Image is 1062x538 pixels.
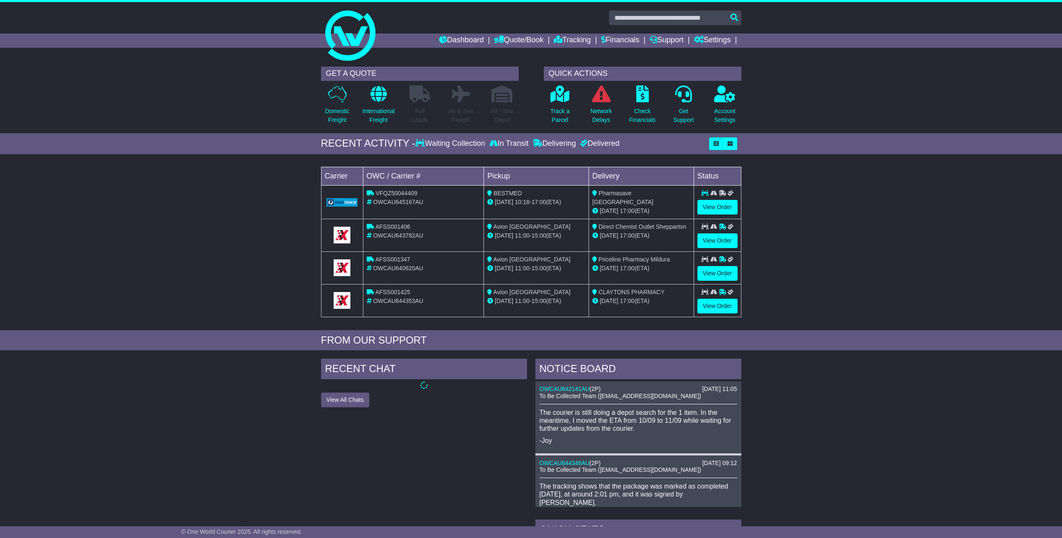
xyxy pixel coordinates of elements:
[714,85,736,129] a: AccountSettings
[540,460,590,466] a: OWCAU644346AU
[697,233,738,248] a: View Order
[650,34,684,48] a: Support
[540,385,590,392] a: OWCAU642141AU
[540,437,737,445] p: -Joy
[592,264,690,273] div: (ETA)
[599,256,670,263] span: Priceline Pharmacy Mildura
[592,190,653,205] span: Pharmasave [GEOGRAPHIC_DATA]
[494,190,522,197] span: BESTMED
[181,528,302,535] span: © One World Courier 2025. All rights reserved.
[589,167,694,185] td: Delivery
[373,265,423,272] span: OWCAU640620AU
[702,385,737,393] div: [DATE] 11:05
[697,266,738,281] a: View Order
[321,167,363,185] td: Carrier
[439,34,484,48] a: Dashboard
[375,190,417,197] span: VFQZ50044409
[321,393,369,407] button: View All Chats
[375,289,410,295] span: AFSS001425
[532,265,546,272] span: 15:00
[629,85,656,129] a: CheckFinancials
[495,232,513,239] span: [DATE]
[532,232,546,239] span: 15:00
[493,223,570,230] span: Avion [GEOGRAPHIC_DATA]
[491,107,514,124] p: Air / Sea Depot
[362,85,395,129] a: InternationalFreight
[449,107,473,124] p: Air & Sea Freight
[600,297,618,304] span: [DATE]
[515,297,530,304] span: 11:00
[673,107,694,124] p: Get Support
[620,232,635,239] span: 17:00
[515,265,530,272] span: 11:00
[415,139,487,148] div: Waiting Collection
[321,67,519,81] div: GET A QUOTE
[493,256,570,263] span: Avion [GEOGRAPHIC_DATA]
[620,297,635,304] span: 17:00
[599,223,686,230] span: Direct Chemist Outlet Shepparton
[590,85,612,129] a: NetworkDelays
[599,289,664,295] span: CLAYTONS PHARMACY
[493,289,570,295] span: Avion [GEOGRAPHIC_DATA]
[592,297,690,305] div: (ETA)
[334,259,350,276] img: GetCarrierServiceLogo
[321,137,416,150] div: RECENT ACTIVITY -
[620,207,635,214] span: 17:00
[600,232,618,239] span: [DATE]
[487,198,585,207] div: - (ETA)
[515,199,530,205] span: 10:18
[578,139,620,148] div: Delivered
[600,207,618,214] span: [DATE]
[697,200,738,215] a: View Order
[532,199,546,205] span: 17:00
[540,466,701,473] span: To Be Collected Team ([EMAIL_ADDRESS][DOMAIN_NAME])
[702,460,737,467] div: [DATE] 09:12
[532,297,546,304] span: 15:00
[620,265,635,272] span: 17:00
[321,359,527,381] div: RECENT CHAT
[373,199,423,205] span: OWCAU645167AU
[697,299,738,313] a: View Order
[321,334,741,347] div: FROM OUR SUPPORT
[540,409,737,433] p: The courier is still doing a depot search for the 1 item. In the meantime, I moved the ETA from 1...
[540,460,737,467] div: ( )
[409,107,430,124] p: Full Loads
[495,297,513,304] span: [DATE]
[550,85,570,129] a: Track aParcel
[373,297,423,304] span: OWCAU644353AU
[694,167,741,185] td: Status
[591,460,599,466] span: 2P
[540,482,737,507] p: The tracking shows that the package was marked as completed [DATE], at around 2:01 pm, and it was...
[487,264,585,273] div: - (ETA)
[327,198,358,207] img: GetCarrierServiceLogo
[487,139,531,148] div: In Transit
[325,107,349,124] p: Domestic Freight
[334,292,350,309] img: GetCarrierServiceLogo
[592,207,690,215] div: (ETA)
[487,231,585,240] div: - (ETA)
[515,232,530,239] span: 11:00
[714,107,735,124] p: Account Settings
[590,107,612,124] p: Network Delays
[494,34,543,48] a: Quote/Book
[550,107,570,124] p: Track a Parcel
[540,393,701,399] span: To Be Collected Team ([EMAIL_ADDRESS][DOMAIN_NAME])
[334,227,350,243] img: GetCarrierServiceLogo
[363,107,395,124] p: International Freight
[591,385,599,392] span: 2P
[592,231,690,240] div: (ETA)
[544,67,741,81] div: QUICK ACTIONS
[375,223,410,230] span: AFSS001406
[375,256,410,263] span: AFSS001347
[601,34,639,48] a: Financials
[673,85,694,129] a: GetSupport
[363,167,484,185] td: OWC / Carrier #
[324,85,350,129] a: DomesticFreight
[540,385,737,393] div: ( )
[531,139,578,148] div: Delivering
[554,34,591,48] a: Tracking
[535,359,741,381] div: NOTICE BOARD
[495,199,513,205] span: [DATE]
[600,265,618,272] span: [DATE]
[373,232,423,239] span: OWCAU643782AU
